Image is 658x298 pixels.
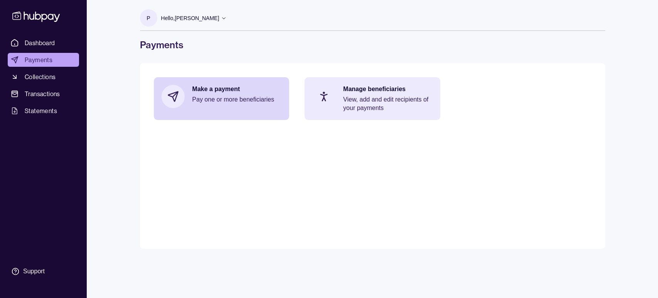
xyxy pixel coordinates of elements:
a: Support [8,263,79,279]
p: Hello, [PERSON_NAME] [161,14,219,22]
span: Transactions [25,89,60,98]
a: Payments [8,53,79,67]
span: Statements [25,106,57,115]
p: View, add and edit recipients of your payments [343,95,432,112]
p: P [146,14,150,22]
div: Support [23,267,45,276]
p: Make a payment [192,85,282,93]
a: Manage beneficiariesView, add and edit recipients of your payments [305,77,440,120]
a: Collections [8,70,79,84]
span: Collections [25,72,56,81]
span: Dashboard [25,38,55,47]
a: Make a paymentPay one or more beneficiaries [154,77,289,116]
a: Dashboard [8,36,79,50]
p: Pay one or more beneficiaries [192,95,282,104]
span: Payments [25,55,52,64]
a: Statements [8,104,79,118]
h1: Payments [140,39,605,51]
a: Transactions [8,87,79,101]
p: Manage beneficiaries [343,85,432,93]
